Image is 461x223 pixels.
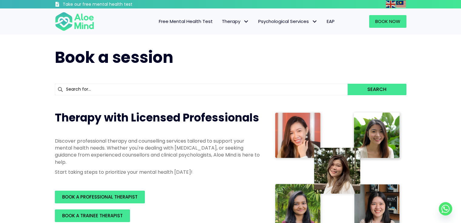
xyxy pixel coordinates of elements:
[62,212,123,219] span: BOOK A TRAINEE THERAPIST
[154,15,217,28] a: Free Mental Health Test
[102,15,339,28] nav: Menu
[254,15,322,28] a: Psychological ServicesPsychological Services: submenu
[375,18,400,24] span: Book Now
[55,209,130,222] a: BOOK A TRAINEE THERAPIST
[62,194,138,200] span: BOOK A PROFESSIONAL THERAPIST
[63,2,165,8] h3: Take our free mental health test
[396,1,406,8] a: Malay
[386,1,396,8] a: English
[55,191,145,203] a: BOOK A PROFESSIONAL THERAPIST
[217,15,254,28] a: TherapyTherapy: submenu
[327,18,335,24] span: EAP
[55,2,165,8] a: Take our free mental health test
[222,18,249,24] span: Therapy
[386,1,396,8] img: en
[242,17,251,26] span: Therapy: submenu
[55,46,173,68] span: Book a session
[258,18,318,24] span: Psychological Services
[322,15,339,28] a: EAP
[396,1,406,8] img: ms
[348,84,406,95] button: Search
[439,202,452,215] a: Whatsapp
[55,11,94,31] img: Aloe mind Logo
[369,15,406,28] a: Book Now
[55,137,261,166] p: Discover professional therapy and counselling services tailored to support your mental health nee...
[310,17,319,26] span: Psychological Services: submenu
[55,110,259,125] span: Therapy with Licensed Professionals
[55,84,348,95] input: Search for...
[159,18,213,24] span: Free Mental Health Test
[55,169,261,176] p: Start taking steps to prioritize your mental health [DATE]!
